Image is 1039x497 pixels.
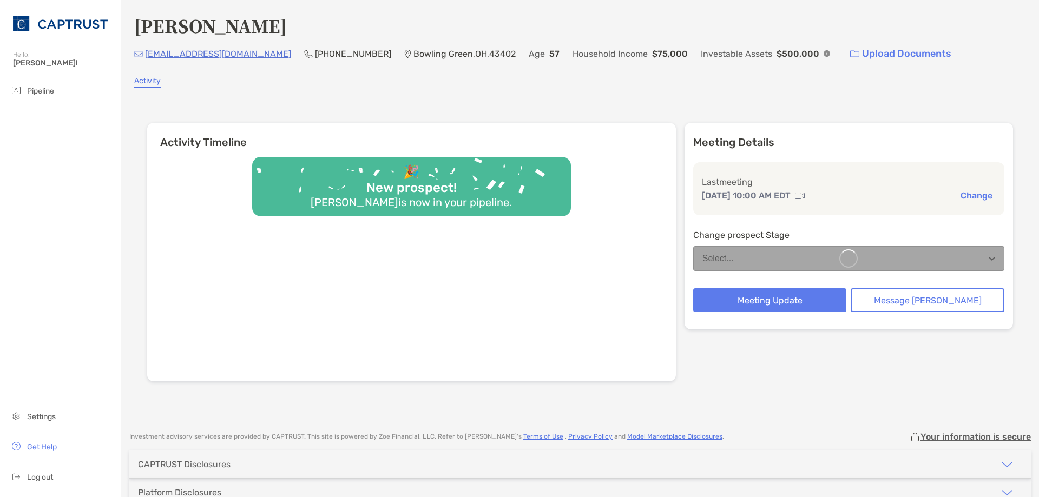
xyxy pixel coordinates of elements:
[10,84,23,97] img: pipeline icon
[523,433,563,440] a: Terms of Use
[920,432,1031,442] p: Your information is secure
[304,50,313,58] img: Phone Icon
[568,433,613,440] a: Privacy Policy
[573,47,648,61] p: Household Income
[147,123,676,149] h6: Activity Timeline
[252,157,571,207] img: Confetti
[27,87,54,96] span: Pipeline
[404,50,411,58] img: Location Icon
[134,76,161,88] a: Activity
[693,228,1004,242] p: Change prospect Stage
[652,47,688,61] p: $75,000
[10,440,23,453] img: get-help icon
[27,442,57,452] span: Get Help
[27,473,53,482] span: Log out
[824,50,830,57] img: Info Icon
[10,470,23,483] img: logout icon
[315,47,391,61] p: [PHONE_NUMBER]
[145,47,291,61] p: [EMAIL_ADDRESS][DOMAIN_NAME]
[362,180,461,196] div: New prospect!
[851,288,1004,312] button: Message [PERSON_NAME]
[306,196,516,209] div: [PERSON_NAME] is now in your pipeline.
[10,409,23,422] img: settings icon
[777,47,819,61] p: $500,000
[693,136,1004,149] p: Meeting Details
[702,189,791,202] p: [DATE] 10:00 AM EDT
[399,164,424,180] div: 🎉
[702,175,996,189] p: Last meeting
[13,4,108,43] img: CAPTRUST Logo
[138,459,231,469] div: CAPTRUST Disclosures
[413,47,516,61] p: Bowling Green , OH , 43402
[795,191,805,200] img: communication type
[957,190,996,201] button: Change
[529,47,545,61] p: Age
[134,51,143,57] img: Email Icon
[134,13,287,38] h4: [PERSON_NAME]
[27,412,56,421] span: Settings
[549,47,560,61] p: 57
[1001,458,1014,471] img: icon arrow
[13,58,114,68] span: [PERSON_NAME]!
[129,433,724,441] p: Investment advisory services are provided by CAPTRUST . This site is powered by Zoe Financial, LL...
[627,433,722,440] a: Model Marketplace Disclosures
[701,47,772,61] p: Investable Assets
[843,42,958,65] a: Upload Documents
[693,288,847,312] button: Meeting Update
[850,50,859,58] img: button icon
